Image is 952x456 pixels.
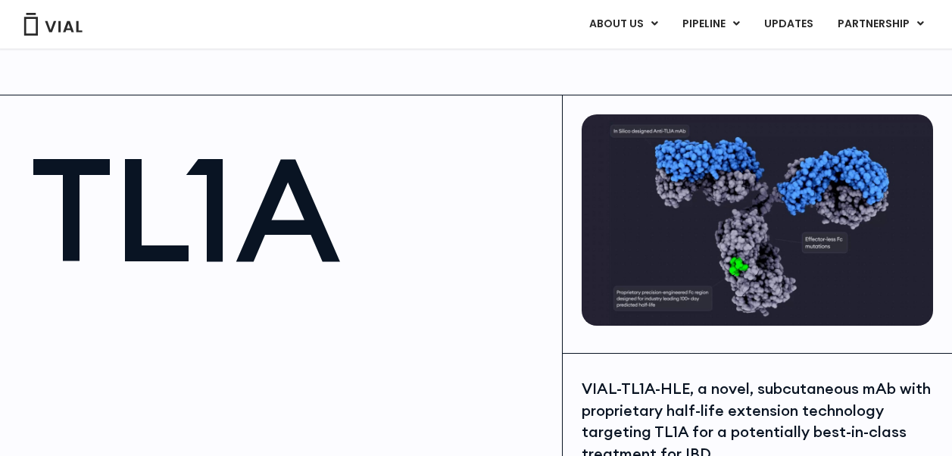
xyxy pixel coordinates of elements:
[23,13,83,36] img: Vial Logo
[582,114,933,326] img: TL1A antibody diagram.
[826,11,936,37] a: PARTNERSHIPMenu Toggle
[670,11,751,37] a: PIPELINEMenu Toggle
[30,137,547,281] h1: TL1A
[752,11,825,37] a: UPDATES
[577,11,670,37] a: ABOUT USMenu Toggle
